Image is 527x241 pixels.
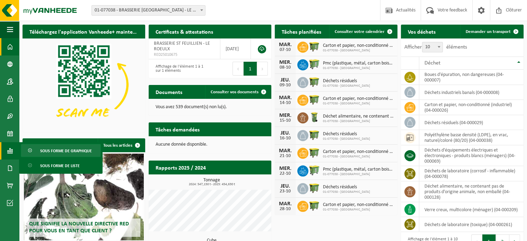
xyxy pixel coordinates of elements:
a: Sous forme de graphique [21,144,101,157]
div: MER. [278,60,292,65]
a: Tous les articles [98,138,144,152]
div: 15-10 [278,118,292,123]
label: Afficher éléments [404,44,467,50]
td: [DATE] [220,38,251,59]
div: 16-10 [278,136,292,141]
td: déchets résiduels (04-000029) [419,115,524,130]
span: RED25010675 [154,52,215,58]
span: Sous forme de graphique [40,144,92,157]
div: 08-10 [278,65,292,70]
span: Déchets résiduels [323,184,370,190]
h2: Vos déchets [401,25,442,38]
div: 22-10 [278,171,292,176]
a: Demander un transport [460,25,523,38]
div: MER. [278,166,292,171]
td: déchet alimentaire, ne contenant pas de produits d'origine animale, non emballé (04-000128) [419,181,524,202]
span: Carton et papier, non-conditionné (industriel) [323,43,394,49]
a: Consulter vos documents [205,85,271,99]
span: Carton et papier, non-conditionné (industriel) [323,96,394,102]
img: WB-0140-HPE-GN-50 [308,111,320,123]
h2: Certificats & attestations [149,25,220,38]
span: Demander un transport [466,29,511,34]
span: Sous forme de liste [40,159,80,172]
span: 01-077038 - [GEOGRAPHIC_DATA] [323,102,394,106]
img: Download de VHEPlus App [23,38,145,131]
button: Next [257,62,268,76]
span: Déchet alimentaire, ne contenant pas de produits d'origine animale, non emballé [323,114,394,119]
h2: Tâches planifiées [275,25,328,38]
td: déchets industriels banals (04-000008) [419,85,524,100]
div: MER. [278,113,292,118]
img: WB-1100-HPE-GN-50 [308,41,320,52]
span: BRASSERIE ST FEUILLIEN - LE ROEULX [154,41,210,52]
div: MAR. [278,148,292,154]
span: 01-077038 - [GEOGRAPHIC_DATA] [323,84,370,88]
div: 28-10 [278,207,292,212]
span: Pmc (plastique, métal, carton boisson) (industriel) [323,61,394,66]
td: déchets de laboratoire (toxique) (04-000261) [419,217,524,232]
button: Previous [232,62,244,76]
td: déchets de laboratoire (corrosif - inflammable) (04-000078) [419,166,524,181]
span: 01-077038 - BRASSERIE ST FEUILLIEN - LE ROEULX [92,6,205,15]
p: Aucune donnée disponible. [156,142,264,147]
span: 01-077038 - BRASSERIE ST FEUILLIEN - LE ROEULX [91,5,205,16]
div: MAR. [278,42,292,48]
span: 01-077038 - [GEOGRAPHIC_DATA] [323,66,394,70]
img: WB-0660-HPE-GN-50 [308,58,320,70]
span: Déchet [424,60,440,66]
img: WB-1100-HPE-GN-50 [308,200,320,212]
a: Sous forme de liste [21,159,101,172]
button: 1 [244,62,257,76]
h2: Actualités [23,138,60,152]
span: Carton et papier, non-conditionné (industriel) [323,202,394,208]
td: déchets d'équipements électriques et électroniques - produits blancs (ménagers) (04-000069) [419,145,524,166]
div: 14-10 [278,101,292,105]
h2: Rapports 2025 / 2024 [149,161,213,174]
span: Que signifie la nouvelle directive RED pour vous en tant que client ? [29,221,129,233]
img: WB-1100-HPE-GN-50 [308,76,320,88]
img: WB-1100-HPE-GN-50 [308,147,320,158]
span: Déchets résiduels [323,131,370,137]
div: Affichage de l'élément 1 à 1 sur 1 éléments [152,61,207,76]
a: Consulter votre calendrier [329,25,397,38]
img: WB-1100-HPE-GN-50 [308,94,320,105]
a: Consulter les rapports [211,174,271,188]
span: 2024: 547,150 t - 2025: 454,630 t [152,183,271,186]
h2: Documents [149,85,189,98]
h2: Téléchargez l'application Vanheede+ maintenant! [23,25,145,38]
span: 01-077038 - [GEOGRAPHIC_DATA] [323,49,394,53]
span: 01-077038 - [GEOGRAPHIC_DATA] [323,208,394,212]
span: 01-077038 - [GEOGRAPHIC_DATA] [323,137,370,141]
span: 01-077038 - [GEOGRAPHIC_DATA] [323,172,394,177]
img: WB-1100-HPE-GN-50 [308,129,320,141]
span: Carton et papier, non-conditionné (industriel) [323,149,394,155]
td: carton et papier, non-conditionné (industriel) (04-000026) [419,100,524,115]
td: verre creux, multicolore (ménager) (04-000209) [419,202,524,217]
span: Consulter votre calendrier [335,29,385,34]
span: 01-077038 - [GEOGRAPHIC_DATA] [323,119,394,123]
h3: Tonnage [152,178,271,186]
a: Que signifie la nouvelle directive RED pour vous en tant que client ? [24,154,144,240]
img: WB-0660-HPE-GN-50 [308,164,320,176]
div: JEU. [278,77,292,83]
div: MAR. [278,95,292,101]
td: polyéthylène basse densité (LDPE), en vrac, naturel/coloré (80/20) (04-000038) [419,130,524,145]
span: Consulter vos documents [211,90,258,94]
span: 10 [422,42,442,52]
div: 07-10 [278,48,292,52]
p: Vous avez 539 document(s) non lu(s). [156,105,264,110]
div: 09-10 [278,83,292,88]
img: WB-1100-HPE-GN-50 [308,182,320,194]
div: 23-10 [278,189,292,194]
div: JEU. [278,183,292,189]
div: MAR. [278,201,292,207]
span: 01-077038 - [GEOGRAPHIC_DATA] [323,190,370,194]
span: Pmc (plastique, métal, carton boisson) (industriel) [323,167,394,172]
div: JEU. [278,130,292,136]
td: boues d'épuration, non dangereuses (04-000007) [419,70,524,85]
h2: Tâches demandées [149,122,207,136]
div: 21-10 [278,154,292,158]
span: 01-077038 - [GEOGRAPHIC_DATA] [323,155,394,159]
span: Déchets résiduels [323,78,370,84]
